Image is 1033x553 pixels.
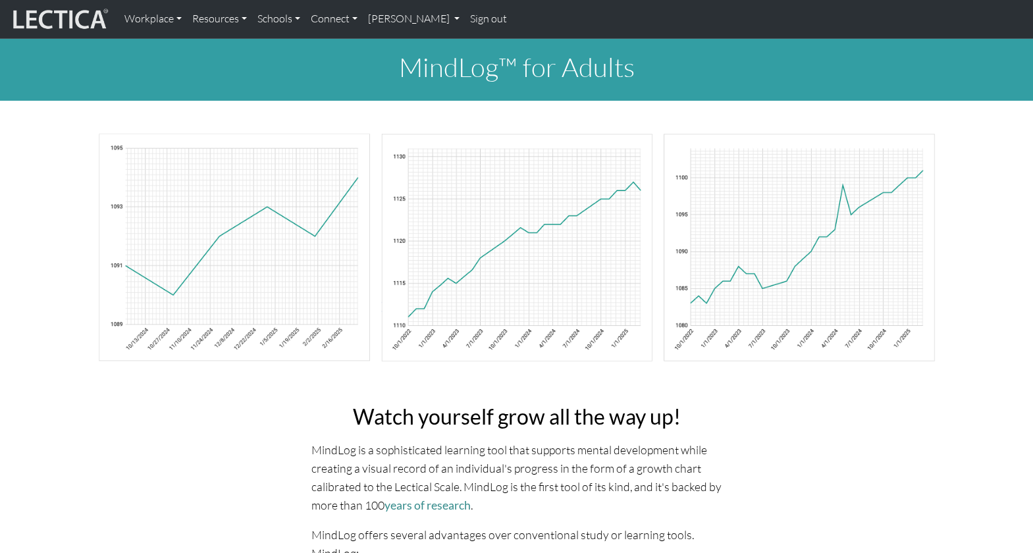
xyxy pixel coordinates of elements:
[384,498,471,512] a: years of research
[305,5,363,33] a: Connect
[252,5,305,33] a: Schools
[311,440,722,515] p: MindLog is a sophisticated learning tool that supports mental development while creating a visual...
[98,132,936,362] img: mindlog-chart-banner-adult.png
[119,5,187,33] a: Workplace
[10,7,109,32] img: lecticalive
[363,5,465,33] a: [PERSON_NAME]
[187,5,252,33] a: Resources
[311,404,722,429] h2: Watch yourself grow all the way up!
[90,51,943,83] h1: MindLog™ for Adults
[465,5,512,33] a: Sign out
